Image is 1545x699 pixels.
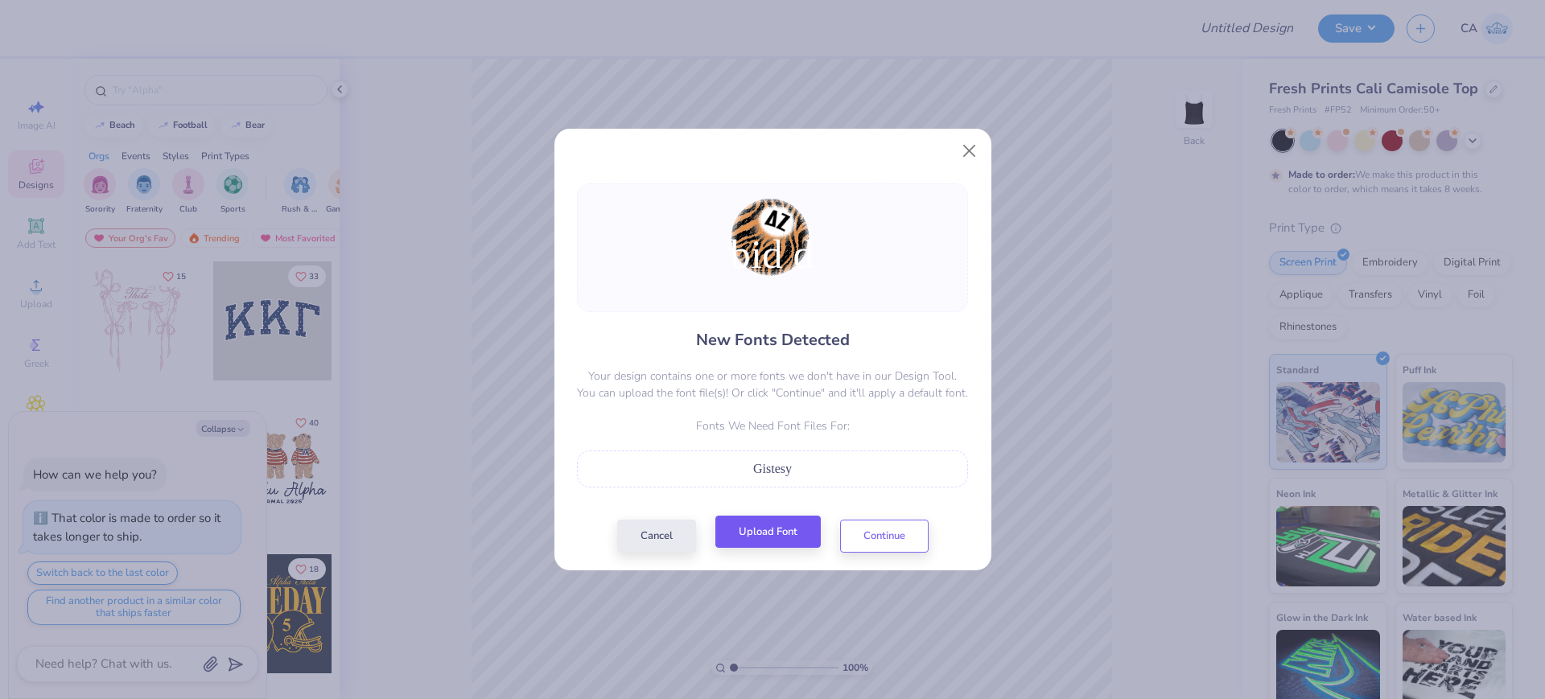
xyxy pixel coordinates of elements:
button: Continue [840,520,929,553]
p: Fonts We Need Font Files For: [577,417,968,434]
button: Upload Font [715,516,821,549]
h4: New Fonts Detected [696,328,850,352]
button: Cancel [617,520,696,553]
button: Close [954,136,984,167]
span: Gistesy [753,462,792,475]
p: Your design contains one or more fonts we don't have in our Design Tool. You can upload the font ... [577,368,968,401]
